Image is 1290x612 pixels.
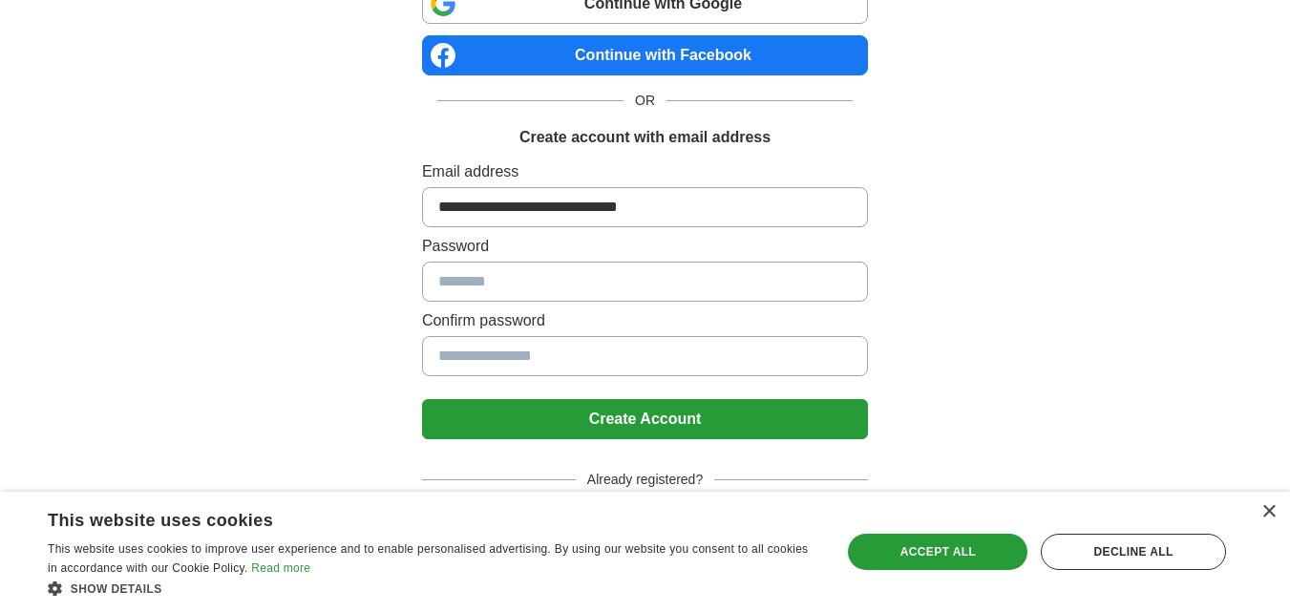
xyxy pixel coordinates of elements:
div: Show details [48,579,818,598]
button: Create Account [422,399,868,439]
span: This website uses cookies to improve user experience and to enable personalised advertising. By u... [48,542,808,575]
label: Confirm password [422,309,868,332]
h1: Create account with email address [519,126,771,149]
div: Decline all [1041,534,1226,570]
div: Close [1261,505,1276,519]
span: OR [624,91,666,111]
span: Show details [71,582,162,596]
a: Continue with Facebook [422,35,868,75]
label: Email address [422,160,868,183]
label: Password [422,235,868,258]
div: Accept all [848,534,1027,570]
span: Already registered? [576,470,714,490]
div: This website uses cookies [48,503,771,532]
a: Read more, opens a new window [251,561,310,575]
